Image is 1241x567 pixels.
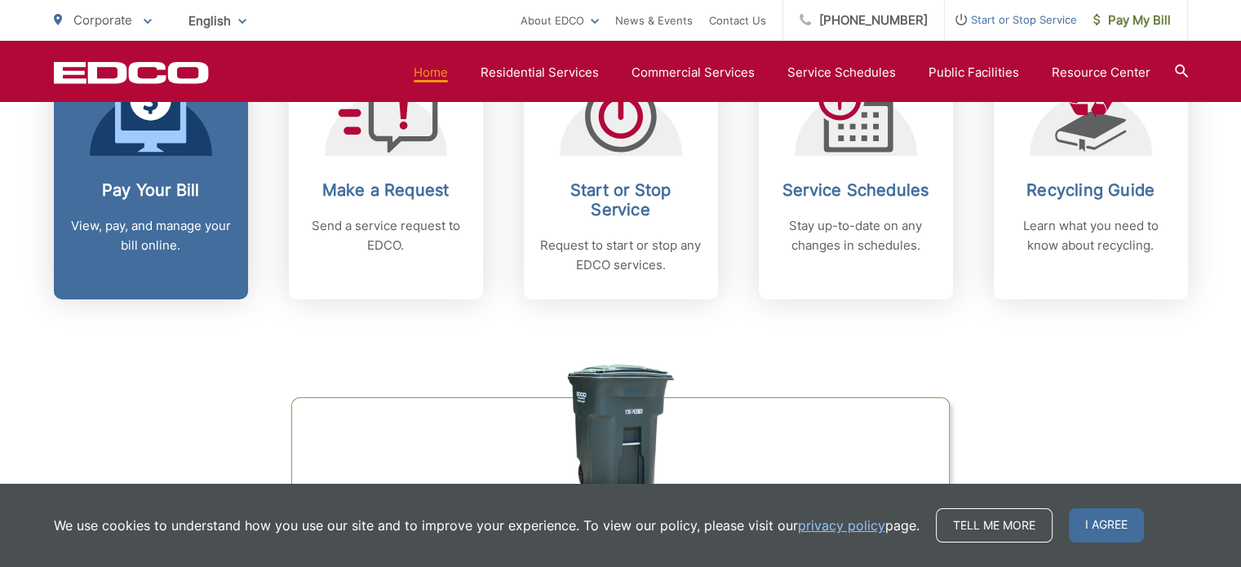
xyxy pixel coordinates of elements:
h2: Start or Stop Service [540,180,702,219]
a: About EDCO [521,11,599,30]
p: Stay up-to-date on any changes in schedules. [775,216,937,255]
a: Service Schedules [787,63,896,82]
span: I agree [1069,508,1144,543]
a: EDCD logo. Return to the homepage. [54,61,209,84]
h2: Recycling Guide [1010,180,1172,200]
a: News & Events [615,11,693,30]
a: Commercial Services [632,63,755,82]
a: Contact Us [709,11,766,30]
a: Pay Your Bill View, pay, and manage your bill online. [54,50,248,299]
a: Tell me more [936,508,1053,543]
span: English [176,7,259,35]
a: Make a Request Send a service request to EDCO. [289,50,483,299]
p: View, pay, and manage your bill online. [70,216,232,255]
h2: Pay Your Bill [70,180,232,200]
p: Request to start or stop any EDCO services. [540,236,702,275]
p: Send a service request to EDCO. [305,216,467,255]
span: Corporate [73,12,132,28]
p: We use cookies to understand how you use our site and to improve your experience. To view our pol... [54,516,920,535]
span: Pay My Bill [1093,11,1171,30]
a: Home [414,63,448,82]
h2: Service Schedules [775,180,937,200]
a: Recycling Guide Learn what you need to know about recycling. [994,50,1188,299]
p: Learn what you need to know about recycling. [1010,216,1172,255]
a: Service Schedules Stay up-to-date on any changes in schedules. [759,50,953,299]
a: privacy policy [798,516,885,535]
a: Resource Center [1052,63,1150,82]
a: Public Facilities [929,63,1019,82]
a: Residential Services [481,63,599,82]
h2: Make a Request [305,180,467,200]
